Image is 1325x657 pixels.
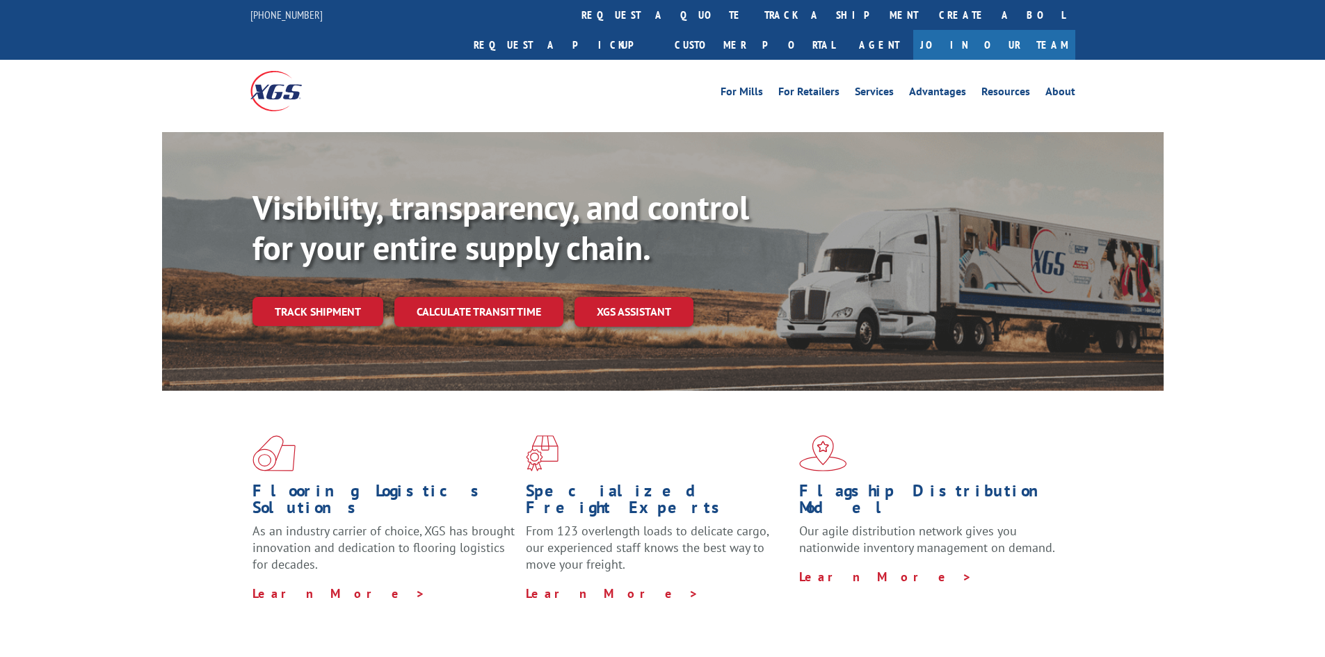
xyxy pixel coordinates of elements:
a: Join Our Team [913,30,1075,60]
a: About [1045,86,1075,102]
a: Advantages [909,86,966,102]
a: Customer Portal [664,30,845,60]
h1: Flagship Distribution Model [799,482,1062,523]
a: Request a pickup [463,30,664,60]
h1: Specialized Freight Experts [526,482,789,523]
h1: Flooring Logistics Solutions [252,482,515,523]
a: Services [855,86,894,102]
a: [PHONE_NUMBER] [250,8,323,22]
b: Visibility, transparency, and control for your entire supply chain. [252,186,749,269]
img: xgs-icon-focused-on-flooring-red [526,435,559,471]
a: Agent [845,30,913,60]
a: Track shipment [252,297,383,326]
a: Resources [981,86,1030,102]
p: From 123 overlength loads to delicate cargo, our experienced staff knows the best way to move you... [526,523,789,585]
a: Learn More > [799,569,972,585]
a: Learn More > [526,585,699,601]
span: As an industry carrier of choice, XGS has brought innovation and dedication to flooring logistics... [252,523,515,572]
a: Learn More > [252,585,426,601]
img: xgs-icon-total-supply-chain-intelligence-red [252,435,296,471]
img: xgs-icon-flagship-distribution-model-red [799,435,847,471]
a: For Mills [721,86,763,102]
a: XGS ASSISTANT [575,297,693,327]
span: Our agile distribution network gives you nationwide inventory management on demand. [799,523,1055,555]
a: For Retailers [778,86,840,102]
a: Calculate transit time [394,297,563,327]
